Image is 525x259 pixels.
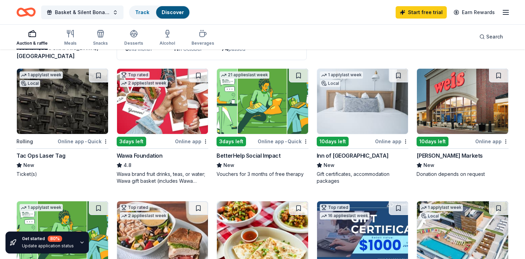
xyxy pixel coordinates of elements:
[258,137,308,146] div: Online app Quick
[317,151,388,160] div: Inn of [GEOGRAPHIC_DATA]
[20,80,40,87] div: Local
[223,161,234,169] span: New
[450,6,499,19] a: Earn Rewards
[320,212,370,219] div: 16 applies last week
[317,171,409,184] div: Gift certificates, accommodation packages
[317,137,349,146] div: 10 days left
[16,44,108,60] div: results
[16,151,65,160] div: Tac Ops Laser Tag
[16,27,48,49] button: Auction & raffle
[217,68,308,178] a: Image for BetterHelp Social Impact21 applieslast week3days leftOnline app•QuickBetterHelp Social ...
[20,204,63,211] div: 1 apply last week
[120,212,168,219] div: 2 applies last week
[375,137,408,146] div: Online app
[20,71,63,79] div: 1 apply last week
[16,41,48,46] div: Auction & raffle
[217,171,308,178] div: Vouchers for 3 months of free therapy
[175,137,208,146] div: Online app
[217,151,280,160] div: BetterHelp Social Impact
[191,41,214,46] div: Beverages
[135,9,149,15] a: Track
[120,80,168,87] div: 2 applies last week
[160,27,175,49] button: Alcohol
[162,9,184,15] a: Discover
[93,27,108,49] button: Snacks
[120,71,150,78] div: Top rated
[117,137,146,146] div: 3 days left
[22,243,74,249] div: Update application status
[23,161,34,169] span: New
[64,41,77,46] div: Meals
[16,4,36,20] a: Home
[120,204,150,211] div: Top rated
[417,137,448,146] div: 10 days left
[317,68,409,184] a: Image for Inn of Cape May1 applylast weekLocal10days leftOnline appInn of [GEOGRAPHIC_DATA]NewGif...
[320,71,363,79] div: 1 apply last week
[22,236,74,242] div: Get started
[117,171,209,184] div: Wawa brand fruit drinks, teas, or water; Wawa gift basket (includes Wawa products and coupons)
[117,68,209,184] a: Image for Wawa FoundationTop rated2 applieslast week3days leftOnline appWawa Foundation4.8Wawa br...
[117,151,163,160] div: Wawa Foundation
[417,171,509,178] div: Donation depends on request
[317,69,408,134] img: Image for Inn of Cape May
[85,139,86,144] span: •
[41,5,124,19] button: Basket & Silent Bonanza
[16,171,108,178] div: Ticket(s)
[320,204,350,211] div: Top rated
[420,204,463,211] div: 1 apply last week
[124,27,143,49] button: Desserts
[129,5,190,19] button: TrackDiscover
[124,41,143,46] div: Desserts
[124,161,131,169] span: 4.8
[55,8,110,16] span: Basket & Silent Bonanza
[475,137,509,146] div: Online app
[117,69,208,134] img: Image for Wawa Foundation
[396,6,447,19] a: Start free trial
[48,236,62,242] div: 80 %
[17,69,108,134] img: Image for Tac Ops Laser Tag
[64,27,77,49] button: Meals
[420,213,440,219] div: Local
[217,137,246,146] div: 3 days left
[320,80,340,87] div: Local
[16,68,108,178] a: Image for Tac Ops Laser Tag1 applylast weekLocalRollingOnline app•QuickTac Ops Laser TagNewTicket(s)
[417,151,483,160] div: [PERSON_NAME] Markets
[417,68,509,178] a: Image for Weis Markets10days leftOnline app[PERSON_NAME] MarketsNewDonation depends on request
[220,71,269,79] div: 21 applies last week
[191,27,214,49] button: Beverages
[423,161,434,169] span: New
[486,33,503,41] span: Search
[58,137,108,146] div: Online app Quick
[474,30,509,44] button: Search
[160,41,175,46] div: Alcohol
[417,69,508,134] img: Image for Weis Markets
[217,69,308,134] img: Image for BetterHelp Social Impact
[93,41,108,46] div: Snacks
[16,137,33,146] div: Rolling
[285,139,287,144] span: •
[324,161,335,169] span: New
